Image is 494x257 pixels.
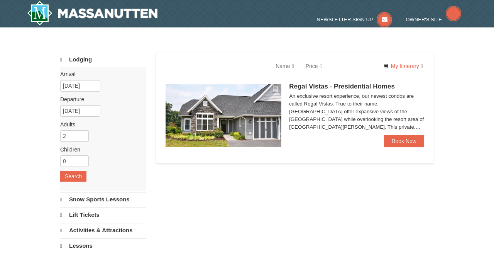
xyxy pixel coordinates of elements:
a: My Itinerary [379,60,428,72]
a: Name [270,58,299,74]
label: Arrival [60,70,140,78]
span: Owner's Site [406,17,442,22]
a: Snow Sports Lessons [60,192,146,207]
a: Owner's Site [406,17,462,22]
a: Lessons [60,238,146,253]
label: Adults [60,121,140,128]
label: Departure [60,95,140,103]
a: Massanutten Resort [27,1,157,26]
img: Massanutten Resort Logo [27,1,157,26]
div: An exclusive resort experience, our newest condos are called Regal Vistas. True to their name, [G... [289,92,424,131]
a: Lodging [60,53,146,67]
a: Lift Tickets [60,208,146,222]
a: Activities & Attractions [60,223,146,238]
a: Book Now [384,135,424,147]
span: Regal Vistas - Presidential Homes [289,83,395,90]
label: Children [60,146,140,153]
span: Newsletter Sign Up [317,17,373,22]
button: Search [60,171,86,182]
a: Newsletter Sign Up [317,17,392,22]
img: 19218991-1-902409a9.jpg [166,84,281,147]
a: Price [300,58,328,74]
